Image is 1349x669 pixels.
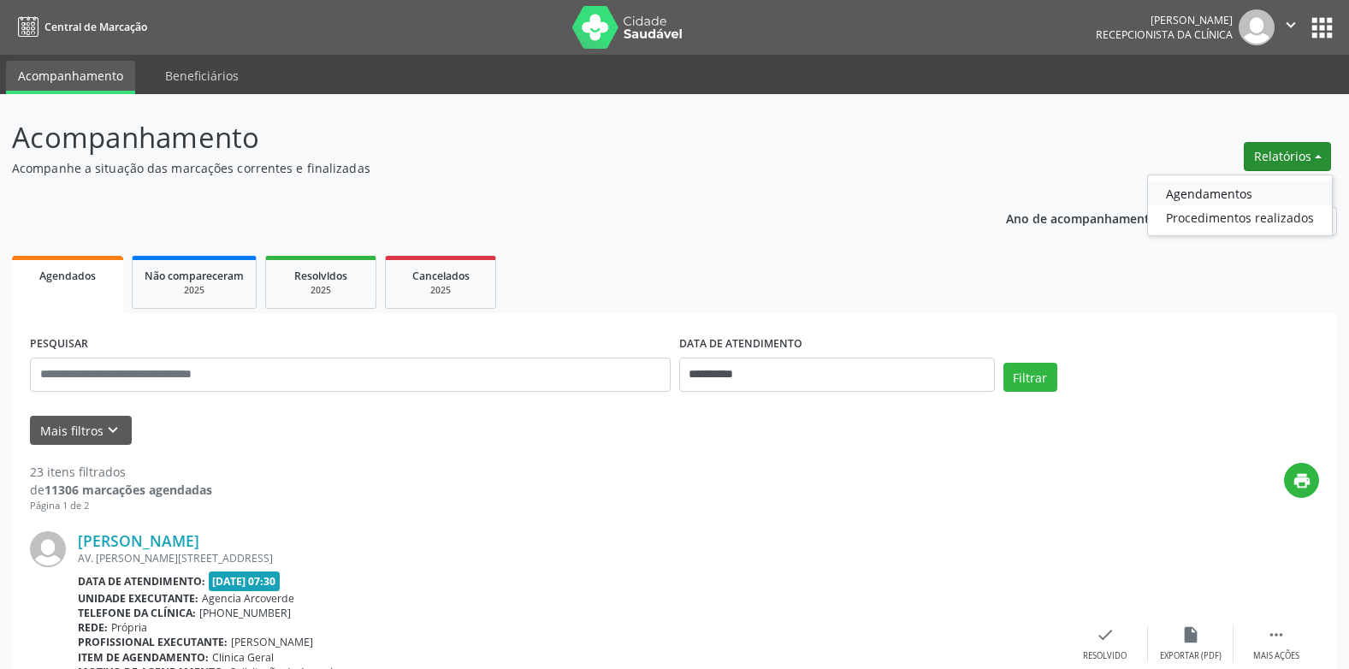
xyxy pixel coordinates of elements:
[202,591,294,606] span: Agencia Arcoverde
[1267,625,1286,644] i: 
[209,571,281,591] span: [DATE] 07:30
[1244,142,1331,171] button: Relatórios
[78,606,196,620] b: Telefone da clínica:
[12,13,147,41] a: Central de Marcação
[1096,27,1233,42] span: Recepcionista da clínica
[44,20,147,34] span: Central de Marcação
[78,591,198,606] b: Unidade executante:
[1284,463,1319,498] button: print
[231,635,313,649] span: [PERSON_NAME]
[30,463,212,481] div: 23 itens filtrados
[1181,625,1200,644] i: insert_drive_file
[679,331,802,358] label: DATA DE ATENDIMENTO
[278,284,364,297] div: 2025
[78,620,108,635] b: Rede:
[1239,9,1275,45] img: img
[1160,650,1222,662] div: Exportar (PDF)
[1096,13,1233,27] div: [PERSON_NAME]
[30,499,212,513] div: Página 1 de 2
[78,635,228,649] b: Profissional executante:
[44,482,212,498] strong: 11306 marcações agendadas
[1307,13,1337,43] button: apps
[30,531,66,567] img: img
[12,116,939,159] p: Acompanhamento
[1006,207,1157,228] p: Ano de acompanhamento
[78,531,199,550] a: [PERSON_NAME]
[12,159,939,177] p: Acompanhe a situação das marcações correntes e finalizadas
[1003,363,1057,392] button: Filtrar
[1083,650,1127,662] div: Resolvido
[1293,471,1311,490] i: print
[104,421,122,440] i: keyboard_arrow_down
[111,620,147,635] span: Própria
[1148,205,1332,229] a: Procedimentos realizados
[78,650,209,665] b: Item de agendamento:
[30,416,132,446] button: Mais filtroskeyboard_arrow_down
[1148,181,1332,205] a: Agendamentos
[212,650,274,665] span: Clinica Geral
[153,61,251,91] a: Beneficiários
[145,269,244,283] span: Não compareceram
[39,269,96,283] span: Agendados
[78,551,1062,565] div: AV. [PERSON_NAME][STREET_ADDRESS]
[1096,625,1115,644] i: check
[30,331,88,358] label: PESQUISAR
[78,574,205,589] b: Data de atendimento:
[398,284,483,297] div: 2025
[1147,175,1333,236] ul: Relatórios
[294,269,347,283] span: Resolvidos
[1275,9,1307,45] button: 
[199,606,291,620] span: [PHONE_NUMBER]
[412,269,470,283] span: Cancelados
[1281,15,1300,34] i: 
[6,61,135,94] a: Acompanhamento
[1253,650,1299,662] div: Mais ações
[145,284,244,297] div: 2025
[30,481,212,499] div: de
